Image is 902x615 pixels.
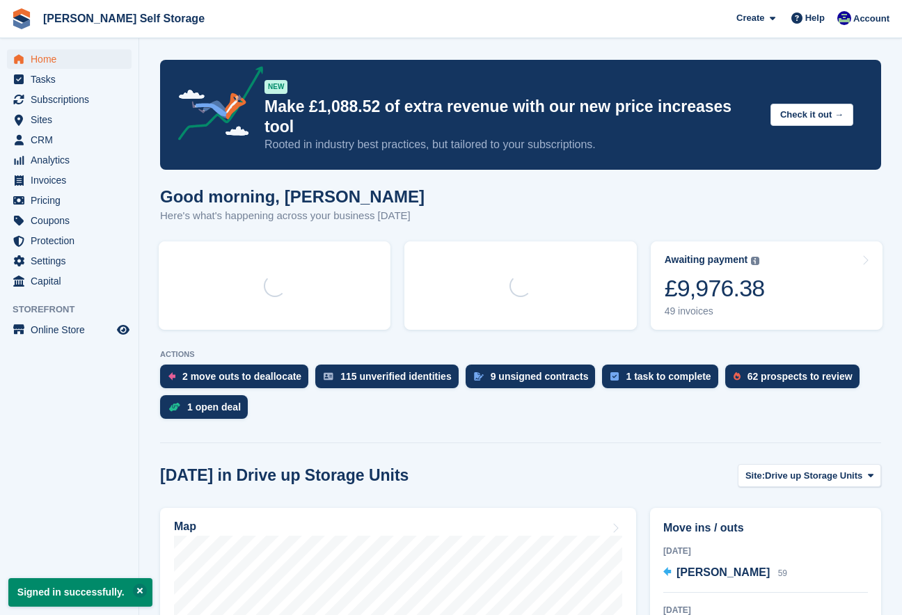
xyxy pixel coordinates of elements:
[651,241,883,330] a: Awaiting payment £9,976.38 49 invoices
[626,371,711,382] div: 1 task to complete
[11,8,32,29] img: stora-icon-8386f47178a22dfd0bd8f6a31ec36ba5ce8667c1dd55bd0f319d3a0aa187defe.svg
[491,371,589,382] div: 9 unsigned contracts
[31,320,114,340] span: Online Store
[778,568,787,578] span: 59
[7,271,132,291] a: menu
[725,365,867,395] a: 62 prospects to review
[466,365,603,395] a: 9 unsigned contracts
[7,211,132,230] a: menu
[38,7,210,30] a: [PERSON_NAME] Self Storage
[31,110,114,129] span: Sites
[31,231,114,250] span: Protection
[765,469,862,483] span: Drive up Storage Units
[665,305,765,317] div: 49 invoices
[8,578,152,607] p: Signed in successfully.
[602,365,725,395] a: 1 task to complete
[7,191,132,210] a: menu
[160,187,425,206] h1: Good morning, [PERSON_NAME]
[13,303,139,317] span: Storefront
[166,66,264,145] img: price-adjustments-announcement-icon-8257ccfd72463d97f412b2fc003d46551f7dbcb40ab6d574587a9cd5c0d94...
[7,231,132,250] a: menu
[751,257,759,265] img: icon-info-grey-7440780725fd019a000dd9b08b2336e03edf1995a4989e88bcd33f0948082b44.svg
[31,191,114,210] span: Pricing
[160,466,409,485] h2: [DATE] in Drive up Storage Units
[160,350,881,359] p: ACTIONS
[7,49,132,69] a: menu
[663,545,868,557] div: [DATE]
[610,372,619,381] img: task-75834270c22a3079a89374b754ae025e5fb1db73e45f91037f5363f120a921f8.svg
[736,11,764,25] span: Create
[853,12,889,26] span: Account
[837,11,851,25] img: Justin Farthing
[7,70,132,89] a: menu
[805,11,825,25] span: Help
[474,372,484,381] img: contract_signature_icon-13c848040528278c33f63329250d36e43548de30e8caae1d1a13099fd9432cc5.svg
[168,402,180,412] img: deal-1b604bf984904fb50ccaf53a9ad4b4a5d6e5aea283cecdc64d6e3604feb123c2.svg
[738,464,881,487] button: Site: Drive up Storage Units
[745,469,765,483] span: Site:
[665,274,765,303] div: £9,976.38
[31,70,114,89] span: Tasks
[770,104,853,127] button: Check it out →
[734,372,741,381] img: prospect-51fa495bee0391a8d652442698ab0144808aea92771e9ea1ae160a38d050c398.svg
[264,137,759,152] p: Rooted in industry best practices, but tailored to your subscriptions.
[160,395,255,426] a: 1 open deal
[31,49,114,69] span: Home
[340,371,452,382] div: 115 unverified identities
[31,211,114,230] span: Coupons
[31,90,114,109] span: Subscriptions
[160,365,315,395] a: 2 move outs to deallocate
[31,130,114,150] span: CRM
[187,401,241,413] div: 1 open deal
[315,365,466,395] a: 115 unverified identities
[264,97,759,137] p: Make £1,088.52 of extra revenue with our new price increases tool
[174,520,196,533] h2: Map
[31,251,114,271] span: Settings
[663,520,868,536] h2: Move ins / outs
[7,251,132,271] a: menu
[7,150,132,170] a: menu
[7,110,132,129] a: menu
[160,208,425,224] p: Here's what's happening across your business [DATE]
[264,80,287,94] div: NEW
[7,130,132,150] a: menu
[31,150,114,170] span: Analytics
[182,371,301,382] div: 2 move outs to deallocate
[168,372,175,381] img: move_outs_to_deallocate_icon-f764333ba52eb49d3ac5e1228854f67142a1ed5810a6f6cc68b1a99e826820c5.svg
[31,170,114,190] span: Invoices
[663,564,787,582] a: [PERSON_NAME] 59
[324,372,333,381] img: verify_identity-adf6edd0f0f0b5bbfe63781bf79b02c33cf7c696d77639b501bdc392416b5a36.svg
[665,254,748,266] div: Awaiting payment
[7,320,132,340] a: menu
[7,170,132,190] a: menu
[676,566,770,578] span: [PERSON_NAME]
[747,371,853,382] div: 62 prospects to review
[7,90,132,109] a: menu
[31,271,114,291] span: Capital
[115,321,132,338] a: Preview store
